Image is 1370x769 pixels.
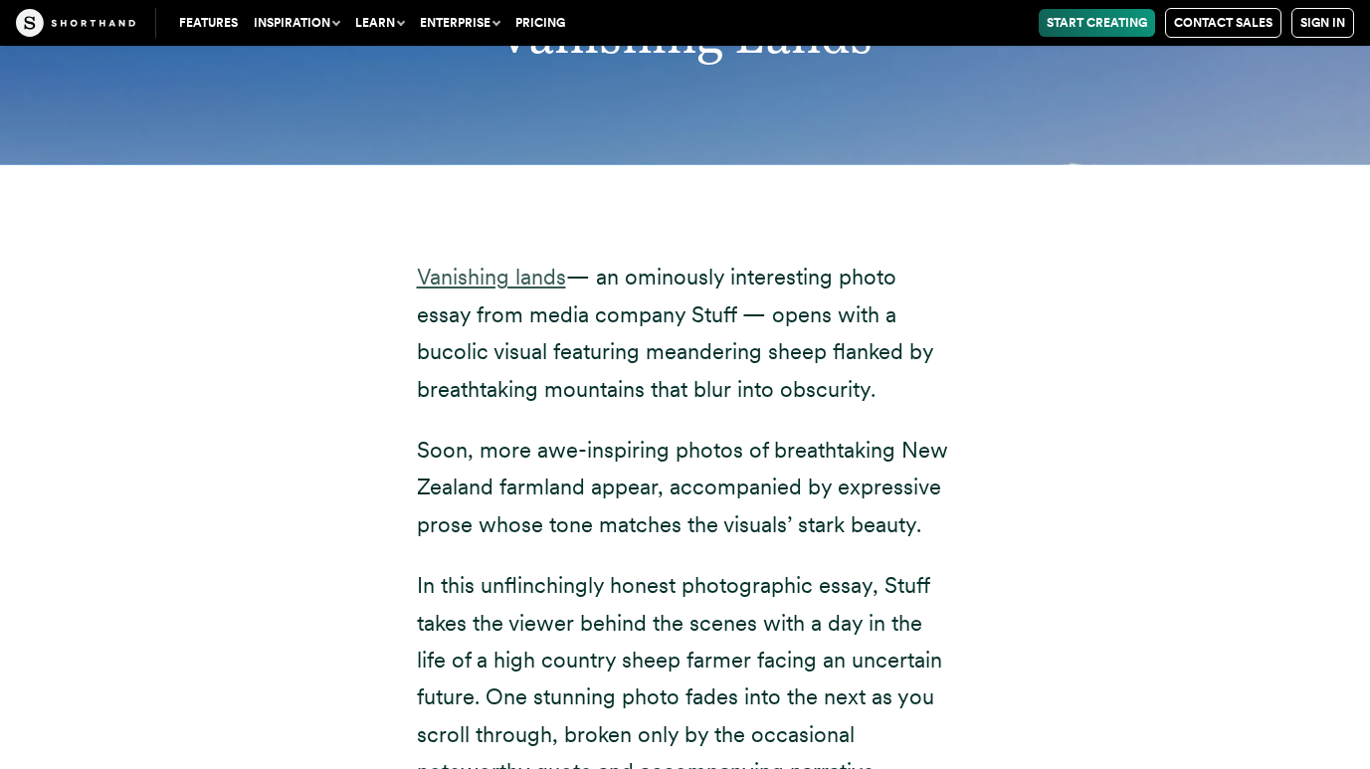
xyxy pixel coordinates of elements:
a: Features [171,9,246,37]
a: Start Creating [1039,9,1155,37]
img: The Craft [16,9,135,37]
button: Enterprise [412,9,507,37]
button: Learn [347,9,412,37]
a: Sign in [1291,8,1354,38]
p: Soon, more awe-inspiring photos of breathtaking New Zealand farmland appear, accompanied by expre... [417,432,954,543]
button: Inspiration [246,9,347,37]
a: Pricing [507,9,573,37]
p: — an ominously interesting photo essay from media company Stuff — opens with a bucolic visual fea... [417,259,954,408]
a: Contact Sales [1165,8,1281,38]
a: Vanishing lands [417,264,566,289]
